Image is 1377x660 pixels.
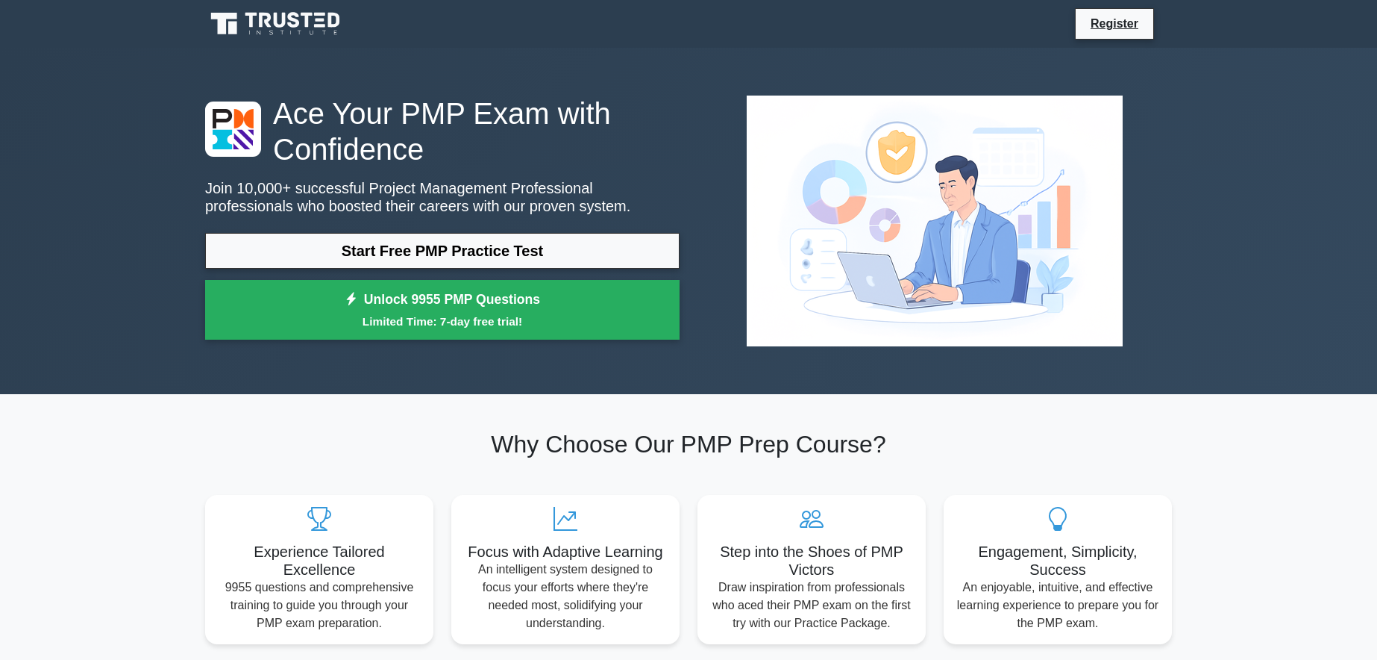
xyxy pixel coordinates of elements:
p: 9955 questions and comprehensive training to guide you through your PMP exam preparation. [217,579,421,632]
h5: Step into the Shoes of PMP Victors [709,543,914,579]
h5: Focus with Adaptive Learning [463,543,668,561]
a: Unlock 9955 PMP QuestionsLimited Time: 7-day free trial! [205,280,680,340]
p: An enjoyable, intuitive, and effective learning experience to prepare you for the PMP exam. [956,579,1160,632]
h1: Ace Your PMP Exam with Confidence [205,96,680,167]
a: Start Free PMP Practice Test [205,233,680,269]
p: Join 10,000+ successful Project Management Professional professionals who boosted their careers w... [205,179,680,215]
p: Draw inspiration from professionals who aced their PMP exam on the first try with our Practice Pa... [709,579,914,632]
small: Limited Time: 7-day free trial! [224,313,661,330]
h5: Engagement, Simplicity, Success [956,543,1160,579]
p: An intelligent system designed to focus your efforts where they're needed most, solidifying your ... [463,561,668,632]
h2: Why Choose Our PMP Prep Course? [205,430,1172,458]
h5: Experience Tailored Excellence [217,543,421,579]
img: Project Management Professional Preview [735,84,1135,358]
a: Register [1082,14,1147,33]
